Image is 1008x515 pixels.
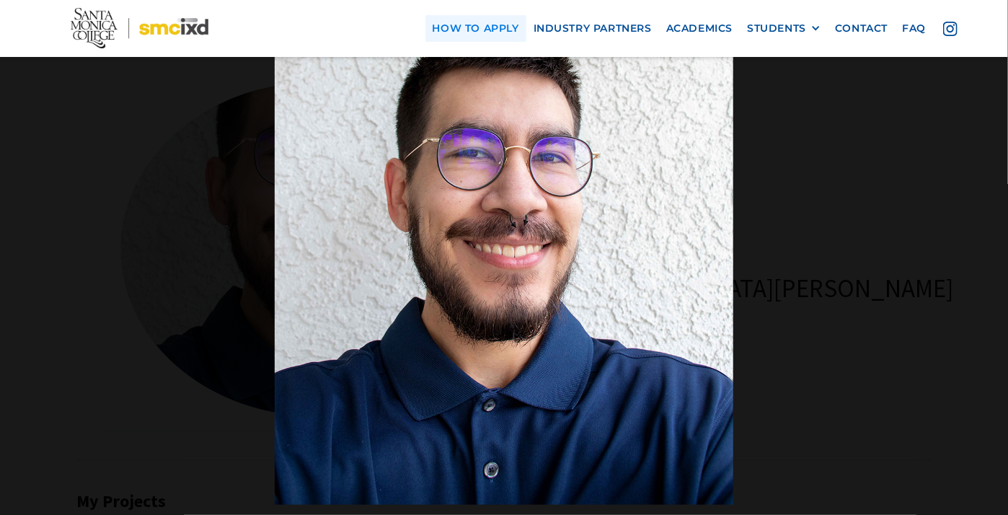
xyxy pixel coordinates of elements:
a: how to apply [425,15,526,42]
div: STUDENTS [747,22,806,35]
img: Santa Monica College - SMC IxD logo [71,8,208,48]
a: Academics [659,15,740,42]
img: icon - instagram [943,22,958,36]
a: industry partners [526,15,659,42]
a: contact [828,15,895,42]
a: faq [895,15,933,42]
img: 627f48f1dc0f8e7b3dc60817_pfp3%20-%20CJ%20RIOHONDO.jpg [275,10,733,504]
